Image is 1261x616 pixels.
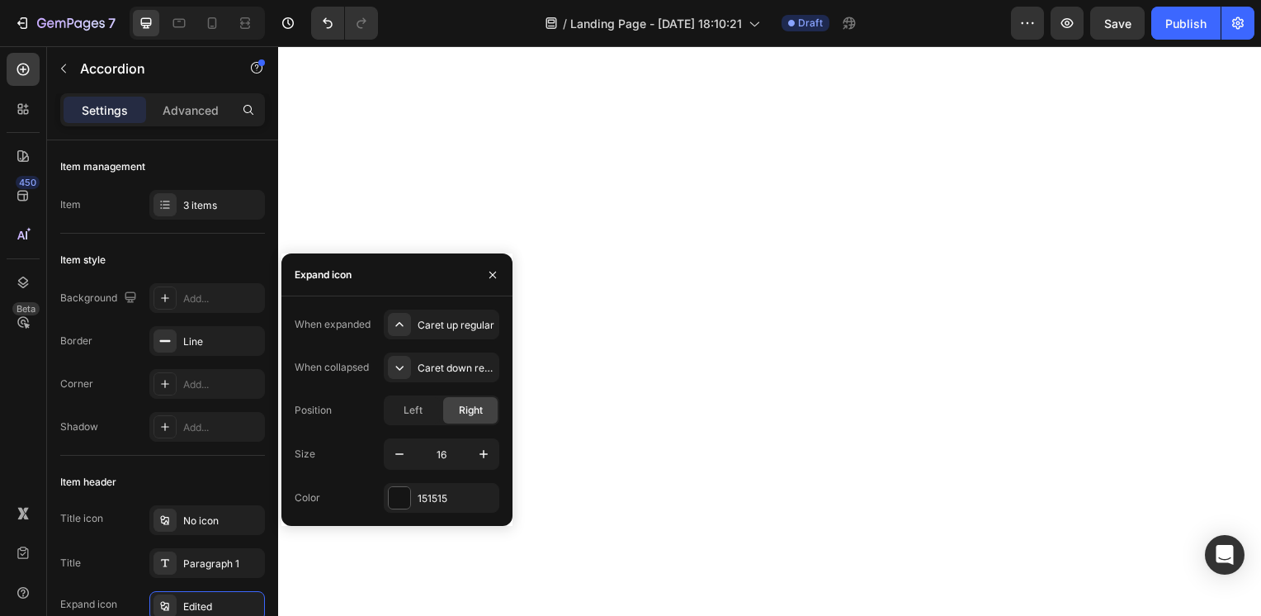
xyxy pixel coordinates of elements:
div: Size [295,447,315,462]
span: Right [459,403,483,418]
div: Item management [60,159,145,174]
div: Paragraph 1 [183,557,261,571]
div: Background [60,287,140,310]
div: Line [183,334,261,349]
div: No icon [183,514,261,528]
div: Expand icon [60,597,117,612]
div: Caret down regular [418,361,495,376]
div: 3 items [183,198,261,213]
div: Add... [183,377,261,392]
div: 151515 [418,491,495,506]
p: 7 [108,13,116,33]
div: Beta [12,302,40,315]
div: Publish [1165,15,1207,32]
span: Save [1104,17,1131,31]
div: Caret up regular [418,318,495,333]
span: / [563,15,567,32]
div: Undo/Redo [311,7,378,40]
div: Open Intercom Messenger [1205,535,1244,575]
div: Title icon [60,511,103,526]
div: Item header [60,475,116,490]
div: Color [295,490,320,505]
div: When expanded [295,317,371,332]
div: Edited [183,599,261,614]
div: Border [60,334,92,348]
div: Corner [60,377,93,391]
iframe: Design area [278,46,1261,616]
p: Accordion [80,59,220,78]
span: Landing Page - [DATE] 18:10:21 [570,15,742,32]
p: Advanced [163,102,219,119]
span: Left [404,403,423,418]
div: Title [60,556,81,571]
div: Add... [183,291,261,306]
div: 450 [16,176,40,189]
div: Expand icon [295,268,352,282]
p: Settings [82,102,128,119]
div: Item style [60,253,106,268]
span: Draft [798,16,823,31]
div: Item [60,197,81,212]
button: Publish [1151,7,1221,40]
button: Save [1090,7,1145,40]
button: 7 [7,7,123,40]
div: Position [295,403,332,418]
div: Shadow [60,419,98,434]
div: Add... [183,420,261,435]
div: When collapsed [295,360,369,375]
